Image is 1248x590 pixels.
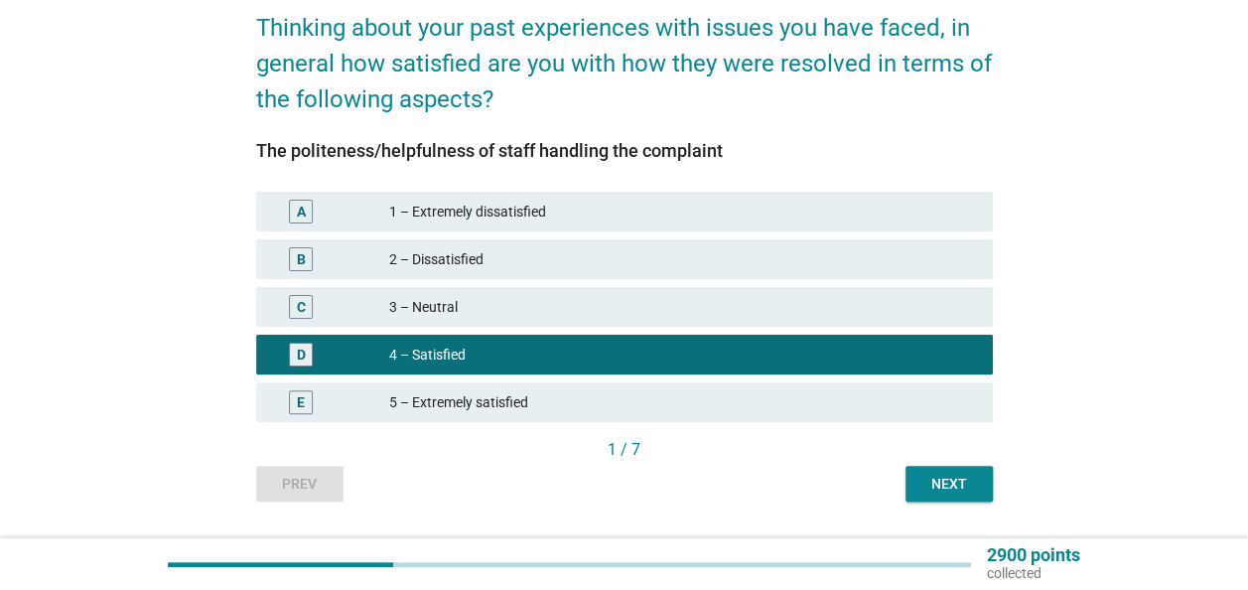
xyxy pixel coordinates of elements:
div: B [297,249,306,270]
div: A [297,202,306,222]
div: C [297,297,306,318]
div: 5 – Extremely satisfied [389,390,977,414]
div: 1 / 7 [256,438,993,462]
div: 3 – Neutral [389,295,977,319]
button: Next [905,466,993,502]
div: 2 – Dissatisfied [389,247,977,271]
div: The politeness/helpfulness of staff handling the complaint [256,137,993,164]
div: E [297,392,305,413]
div: D [297,345,306,366]
p: collected [987,564,1080,582]
div: 1 – Extremely dissatisfied [389,200,977,223]
div: 4 – Satisfied [389,343,977,367]
div: Next [921,474,977,495]
p: 2900 points [987,546,1080,564]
